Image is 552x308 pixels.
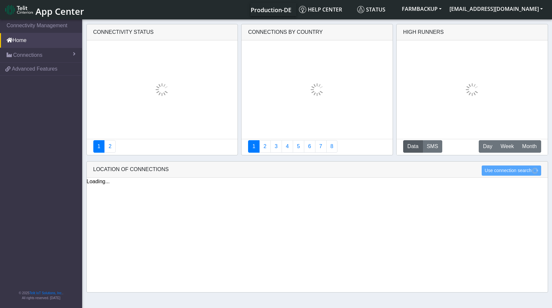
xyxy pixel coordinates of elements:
div: Connectivity status [87,24,238,40]
a: 14 Days Trend [304,140,315,153]
div: Connections By Country [241,24,393,40]
button: Week [496,140,518,153]
a: Help center [296,3,355,16]
img: loading [532,167,538,174]
a: Not Connected for 30 days [326,140,338,153]
button: Day [479,140,496,153]
span: Week [500,143,514,150]
nav: Summary paging [93,140,231,153]
a: Zero Session [315,140,327,153]
img: loading.gif [466,83,479,96]
a: Carrier [259,140,271,153]
a: Connections By Country [248,140,260,153]
a: Connections By Carrier [282,140,293,153]
span: Day [483,143,492,150]
button: Month [518,140,541,153]
span: Status [357,6,385,13]
span: Advanced Features [12,65,57,73]
a: Usage per Country [270,140,282,153]
nav: Summary paging [248,140,386,153]
a: Deployment status [104,140,116,153]
button: SMS [423,140,443,153]
img: knowledge.svg [299,6,306,13]
a: Status [355,3,398,16]
button: Data [403,140,423,153]
div: LOCATION OF CONNECTIONS [87,162,548,178]
span: Month [522,143,537,150]
img: loading.gif [155,83,169,96]
span: Help center [299,6,342,13]
span: Connections [13,51,42,59]
img: loading.gif [310,83,324,96]
a: Usage by Carrier [293,140,304,153]
div: Loading... [87,178,548,186]
button: [EMAIL_ADDRESS][DOMAIN_NAME] [446,3,547,15]
button: Use connection search [482,165,541,176]
a: Connectivity status [93,140,105,153]
div: High Runners [403,28,444,36]
span: App Center [35,5,84,17]
img: logo-telit-cinterion-gw-new.png [5,5,33,15]
a: App Center [5,3,83,17]
button: FARMBACKUP [398,3,446,15]
img: status.svg [357,6,364,13]
a: Telit IoT Solutions, Inc. [30,291,62,295]
a: Your current platform instance [250,3,291,16]
span: Production-DE [251,6,291,14]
